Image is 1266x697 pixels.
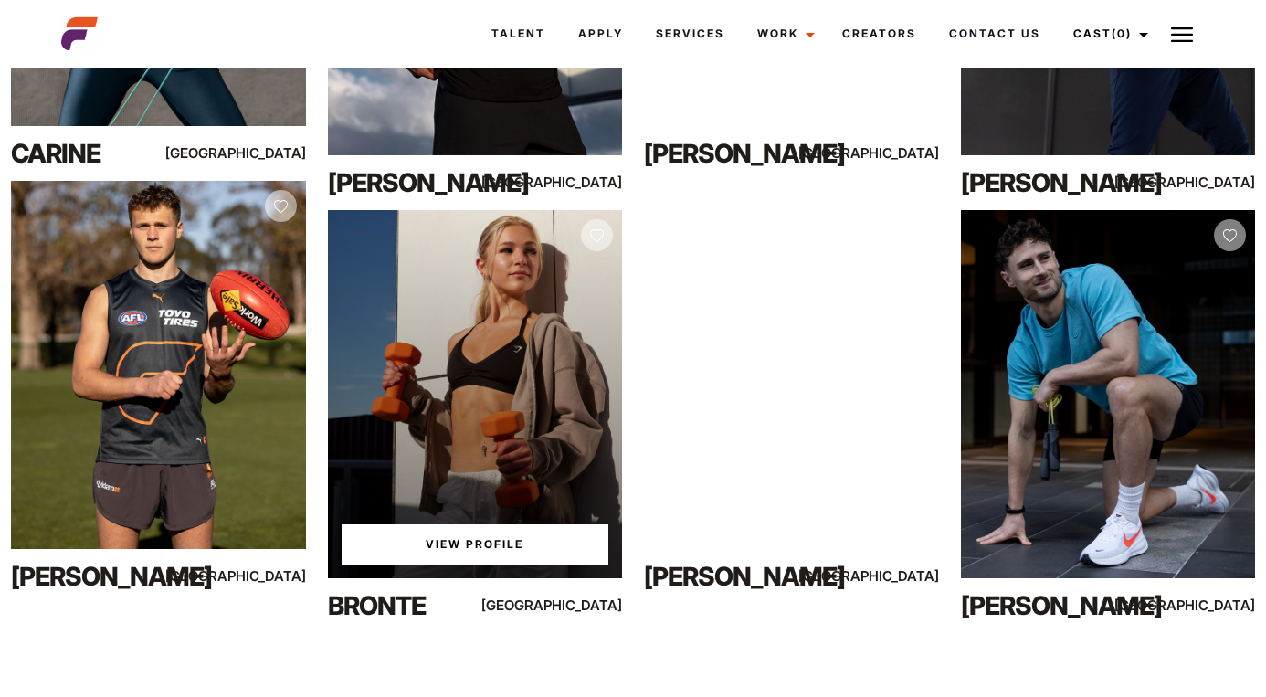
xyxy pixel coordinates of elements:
img: cropped-aefm-brand-fav-22-square.png [61,16,98,52]
div: [GEOGRAPHIC_DATA] [533,171,622,194]
span: (0) [1112,26,1132,40]
a: View Bronte'sProfile [342,524,609,565]
div: [PERSON_NAME] [961,164,1138,201]
div: [PERSON_NAME] [644,558,821,595]
div: Carine [11,135,188,172]
div: [PERSON_NAME] [11,558,188,595]
a: Talent [475,9,562,58]
div: Bronte [328,587,505,624]
a: Apply [562,9,639,58]
a: Creators [826,9,933,58]
div: [GEOGRAPHIC_DATA] [1166,594,1255,617]
div: [GEOGRAPHIC_DATA] [850,142,939,164]
div: [GEOGRAPHIC_DATA] [217,142,306,164]
div: [GEOGRAPHIC_DATA] [1166,171,1255,194]
div: [GEOGRAPHIC_DATA] [850,565,939,587]
div: [PERSON_NAME] [644,135,821,172]
a: Cast(0) [1057,9,1159,58]
img: Burger icon [1171,24,1193,46]
div: [GEOGRAPHIC_DATA] [533,594,622,617]
a: Services [639,9,741,58]
a: Contact Us [933,9,1057,58]
div: [PERSON_NAME] [328,164,505,201]
div: [PERSON_NAME] [961,587,1138,624]
div: [GEOGRAPHIC_DATA] [217,565,306,587]
a: Work [741,9,826,58]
